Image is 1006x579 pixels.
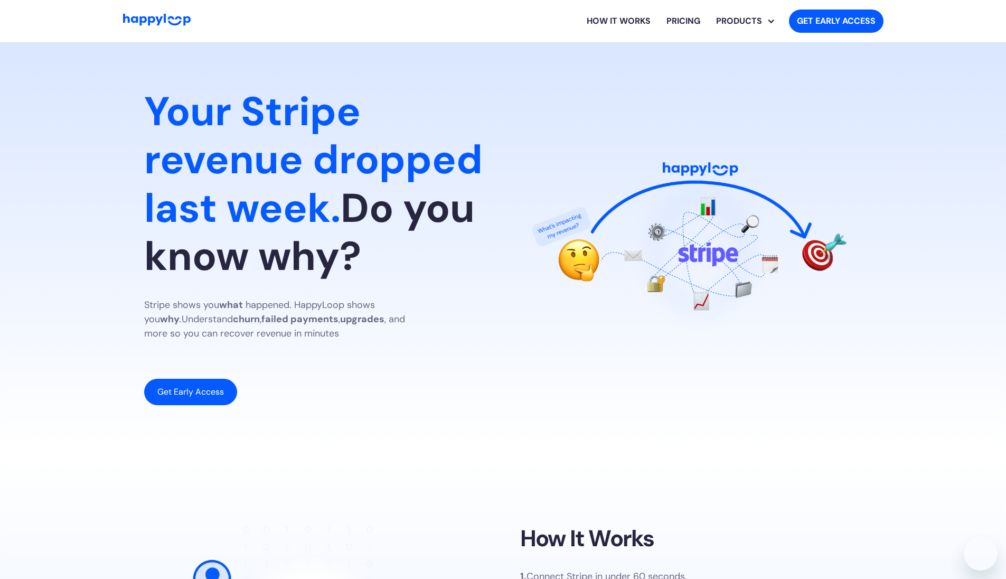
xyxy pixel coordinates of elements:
strong: churn [233,313,260,325]
em: . [180,313,182,325]
a: Learn how HappyLoop works [579,4,659,38]
a: Go to Home Page [123,14,191,29]
a: Get started with HappyLoop [789,10,883,33]
strong: upgrades [340,313,384,325]
img: HappyLoop Logo [123,14,191,26]
strong: why [160,313,180,325]
iframe: Button to launch messaging window [964,537,998,571]
a: View HappyLoop pricing plans [659,4,708,38]
p: Stripe shows you happened. HappyLoop shows you Understand , , , and more so you can recover reven... [144,298,429,341]
a: Get Early Access [144,379,237,405]
div: Explore HappyLoop use cases [708,4,781,38]
span: Your Stripe revenue dropped last week. [144,85,483,235]
h2: How It Works [520,525,654,553]
strong: failed payments [261,313,339,325]
h1: Do you know why? [144,88,486,281]
strong: what [219,298,243,311]
div: PRODUCTS [708,15,770,27]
